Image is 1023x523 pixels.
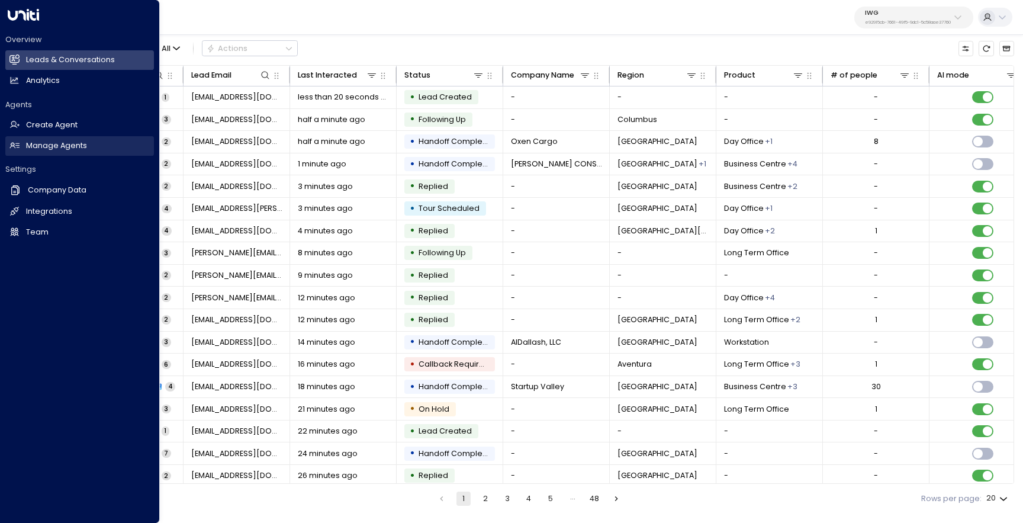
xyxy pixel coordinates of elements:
span: half a minute ago [298,136,365,147]
div: • [410,400,415,418]
span: Workstation [724,337,769,348]
span: davek726@gmail.com [191,181,282,192]
div: … [565,492,580,506]
td: - [716,421,823,442]
span: 12 minutes ago [298,315,355,325]
span: Business Centre [724,159,786,169]
span: jayschaaf71@gmail.com [191,226,282,236]
h2: Agents [5,100,154,110]
td: - [716,109,823,131]
span: 3 [162,338,171,346]
div: Day Office,Meeting Room,Parking,Workstation [787,159,797,169]
div: # of people [831,69,911,82]
span: 2 [162,315,171,324]
p: IWG [865,9,951,17]
span: 1 minute ago [298,159,346,169]
div: Product [724,69,805,82]
span: 2 [162,159,171,168]
span: Long Term Office [724,359,789,370]
button: Go to page 5 [543,492,558,506]
td: - [503,175,610,197]
td: - [503,442,610,464]
h2: Leads & Conversations [26,54,115,66]
h2: Settings [5,164,154,175]
td: - [503,242,610,264]
span: Day Office [724,136,764,147]
span: 3 [162,249,171,258]
span: brett.r.dempsey88@gmail.com [191,248,282,258]
span: healingphoenix0417@gmail.com [191,114,282,125]
div: Region [617,69,644,82]
div: • [410,311,415,329]
span: Rio de Janeiro [617,136,697,147]
p: e92915cb-7661-49f5-9dc1-5c58aae37760 [865,20,951,25]
span: Manchester [617,315,697,325]
span: mail.achahbar@gmail.com [191,448,282,459]
a: Team [5,223,154,242]
td: - [503,86,610,108]
span: 2 [162,471,171,480]
span: denyskabuika@hotmail.com [191,404,282,415]
div: - [874,248,878,258]
span: Following Up [419,248,466,258]
button: Go to page 3 [500,492,514,506]
span: Long Term Office [724,248,789,258]
div: 20 [986,490,1010,506]
div: Diegem [699,159,706,169]
td: - [503,465,610,487]
td: - [503,398,610,420]
td: - [503,354,610,376]
span: Oxen Cargo [511,136,558,147]
div: • [410,155,415,174]
span: Abidjan [617,404,697,415]
span: event@startupvalley.club [191,381,282,392]
div: AI mode [937,69,969,82]
div: - [874,203,878,214]
span: Handoff Completed [419,159,496,169]
span: 16 minutes ago [298,359,355,370]
span: sabine@service-syndic.be [191,159,282,169]
span: scott@unbreakablehull.com [191,293,282,303]
td: - [610,287,716,309]
span: Columbus [617,114,657,125]
div: Status [404,69,430,82]
h2: Company Data [28,185,86,196]
div: Meeting Room [765,136,773,147]
span: less than 20 seconds ago [298,92,389,102]
div: 1 [875,226,877,236]
span: Day Office [724,226,764,236]
span: Lead Created [419,426,472,436]
span: Tour Scheduled [419,203,480,213]
div: - [874,270,878,281]
span: jameseaves1989@gmail.com [191,315,282,325]
span: 2 [162,293,171,302]
div: • [410,333,415,351]
span: 14 minutes ago [298,337,355,348]
span: Day Office [724,293,764,303]
h2: Team [26,227,49,238]
span: half a minute ago [298,114,365,125]
div: • [410,378,415,396]
div: • [410,444,415,463]
td: - [716,86,823,108]
div: • [410,200,415,218]
span: Replied [419,181,448,191]
div: • [410,110,415,129]
div: - [874,337,878,348]
span: Replied [419,470,448,480]
div: Long Term Office [765,203,773,214]
span: 6 [162,360,171,369]
a: Leads & Conversations [5,50,154,70]
span: 9 minutes ago [298,270,353,281]
div: • [410,267,415,285]
div: - [874,114,878,125]
div: - [874,181,878,192]
div: • [410,88,415,107]
span: 3 [162,405,171,413]
div: Last Interacted [298,69,378,82]
div: # of people [831,69,877,82]
span: San Francisco [617,470,697,481]
span: 18 minutes ago [298,381,355,392]
h2: Manage Agents [26,140,87,152]
span: Long Term Office [724,315,789,325]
